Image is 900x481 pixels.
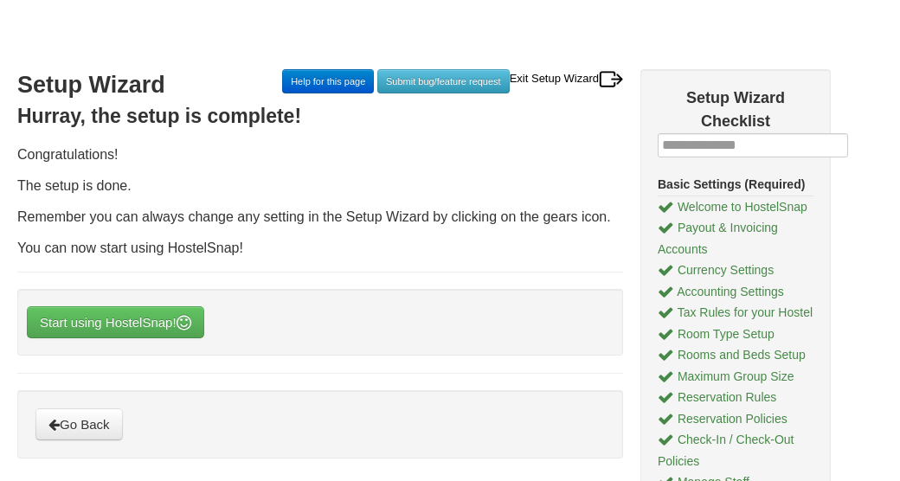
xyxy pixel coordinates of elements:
[678,200,807,214] a: Welcome to HostelSnap
[658,177,805,191] b: Basic Settings (Required)
[599,69,623,89] img: Close The Setup Wizard
[658,87,813,133] h3: Setup Wizard Checklist
[678,327,775,341] a: Room Type Setup
[17,147,623,256] p: Congratulations! The setup is done. Remember you can always change any setting in the Setup Wizar...
[678,348,806,362] a: Rooms and Beds Setup
[377,69,510,93] a: Submit bug/feature request
[510,69,623,89] a: Exit Setup Wizard
[35,408,123,440] button: Go Back
[27,306,204,338] button: Start using HostelSnap!
[658,433,794,468] a: Check-In / Check-Out Policies
[282,69,374,93] a: Help for this page
[677,285,784,298] a: Accounting Settings
[658,221,778,256] a: Payout & Invoicing Accounts
[678,390,776,404] a: Reservation Rules
[678,369,794,383] a: Maximum Group Size
[678,263,774,277] a: Currency Settings
[678,305,813,319] a: Tax Rules for your Hostel
[678,412,787,426] a: Reservation Policies
[17,69,623,100] h1: Setup Wizard
[35,417,123,430] a: Go Back
[17,100,623,131] h1: Hurray, the setup is complete!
